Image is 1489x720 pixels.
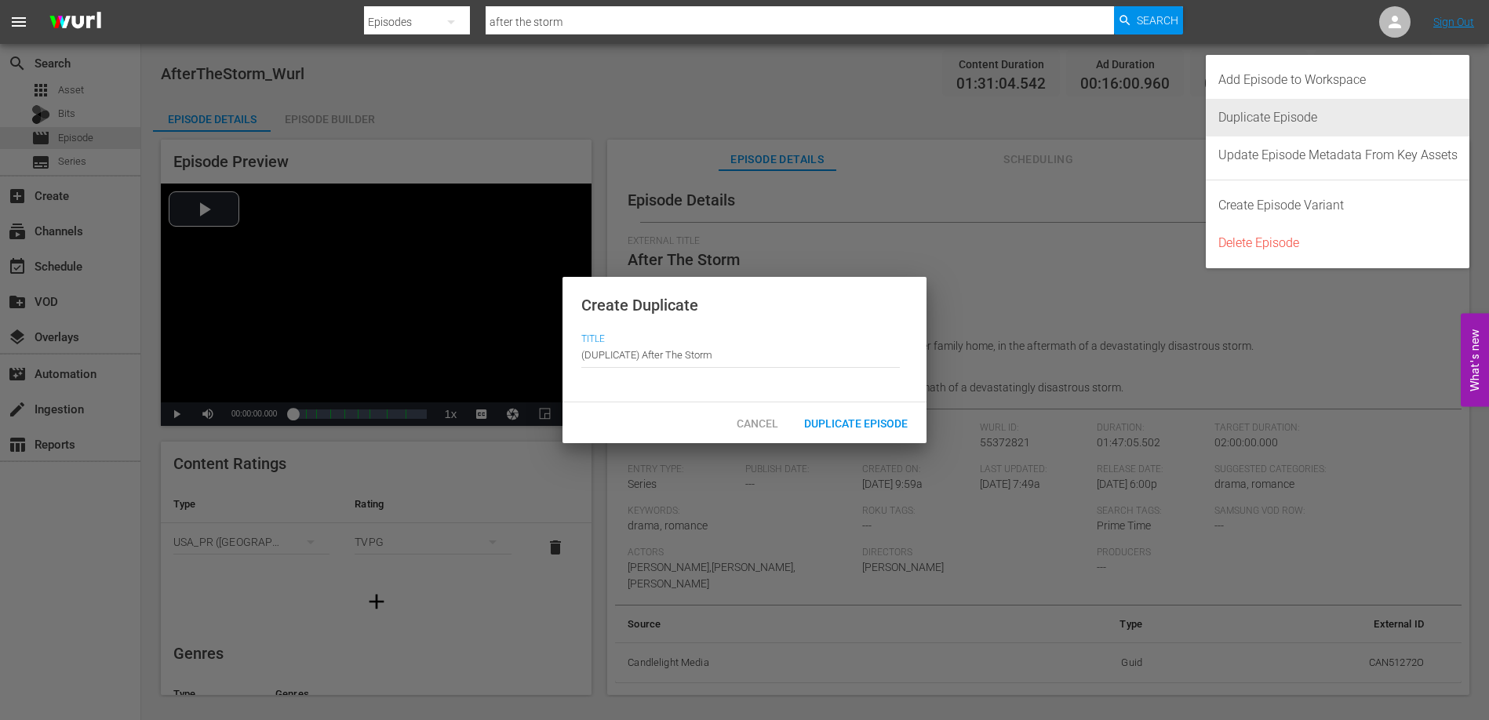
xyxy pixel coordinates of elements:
button: Duplicate Episode [792,409,920,437]
img: ans4CAIJ8jUAAAAAAAAAAAAAAAAAAAAAAAAgQb4GAAAAAAAAAAAAAAAAAAAAAAAAJMjXAAAAAAAAAAAAAAAAAAAAAAAAgAT5G... [38,4,113,41]
span: menu [9,13,28,31]
button: Open Feedback Widget [1461,314,1489,407]
button: Cancel [723,409,792,437]
span: Search [1137,6,1178,35]
span: Duplicate Episode [792,417,920,430]
div: Delete Episode [1218,224,1458,262]
span: Cancel [724,417,791,430]
span: Title [581,333,900,346]
div: Create Episode Variant [1218,187,1458,224]
div: Update Episode Metadata From Key Assets [1218,136,1458,174]
div: Duplicate Episode [1218,99,1458,136]
a: Sign Out [1433,16,1474,28]
div: Add Episode to Workspace [1218,61,1458,99]
button: Search [1114,6,1183,35]
span: Create Duplicate [581,296,698,315]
